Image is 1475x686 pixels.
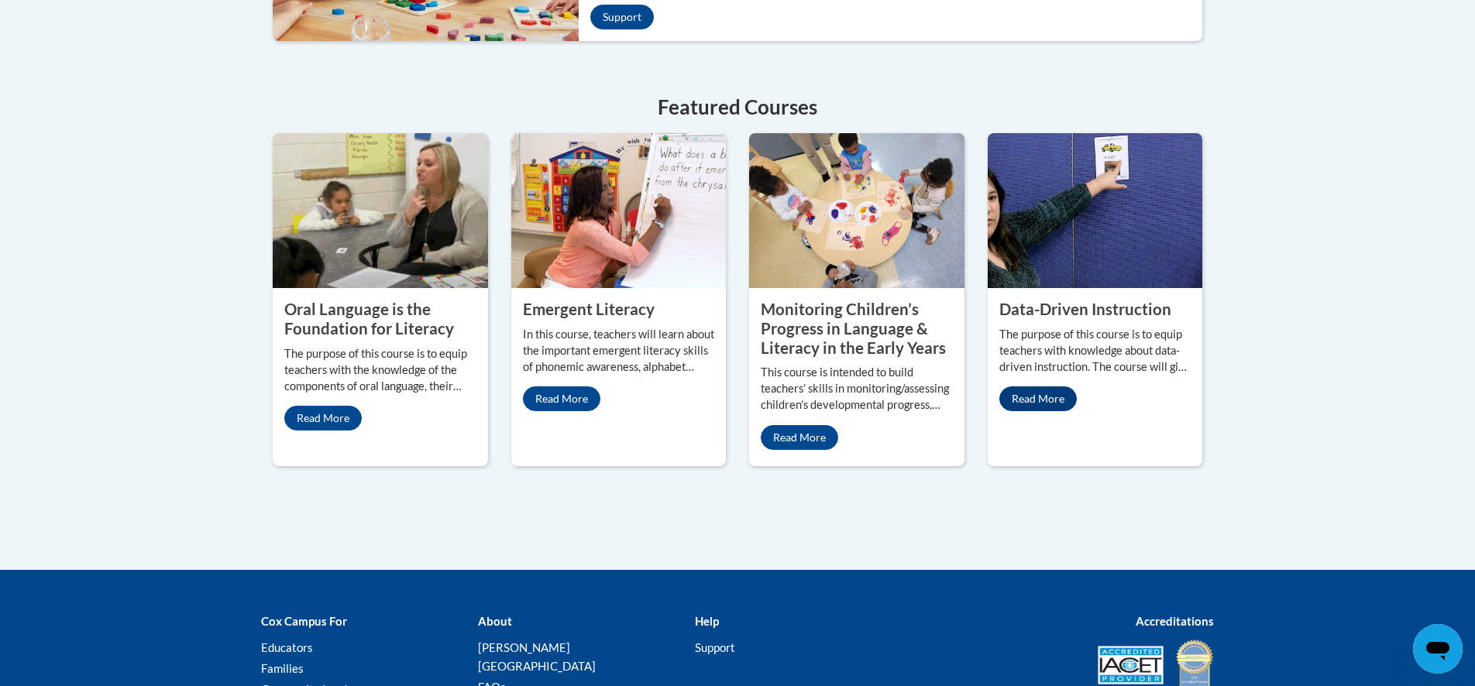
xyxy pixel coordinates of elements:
a: Support [695,640,735,654]
property: Monitoring Children’s Progress in Language & Literacy in the Early Years [761,300,946,356]
iframe: Button to launch messaging window [1413,624,1463,674]
p: In this course, teachers will learn about the important emergent literacy skills of phonemic awar... [523,327,715,376]
a: Support [590,5,654,29]
b: Cox Campus For [261,614,347,628]
h4: Featured Courses [273,92,1202,122]
property: Data-Driven Instruction [999,300,1171,318]
img: Monitoring Children’s Progress in Language & Literacy in the Early Years [749,133,964,288]
b: Accreditations [1136,614,1214,628]
p: The purpose of this course is to equip teachers with the knowledge of the components of oral lang... [284,346,476,395]
property: Emergent Literacy [523,300,655,318]
p: The purpose of this course is to equip teachers with knowledge about data-driven instruction. The... [999,327,1191,376]
b: Help [695,614,719,628]
a: [PERSON_NAME][GEOGRAPHIC_DATA] [478,640,596,673]
a: Families [261,661,304,675]
a: Educators [261,640,313,654]
a: Read More [284,406,362,430]
img: Emergent Literacy [511,133,727,288]
img: Oral Language is the Foundation for Literacy [273,133,488,288]
img: Data-Driven Instruction [988,133,1203,288]
a: Read More [761,425,838,450]
b: About [478,614,512,628]
img: Accredited IACET® Provider [1098,646,1164,684]
a: Read More [999,386,1077,411]
a: Read More [523,386,600,411]
p: This course is intended to build teachers’ skills in monitoring/assessing children’s developmenta... [761,365,953,413]
property: Oral Language is the Foundation for Literacy [284,300,454,338]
